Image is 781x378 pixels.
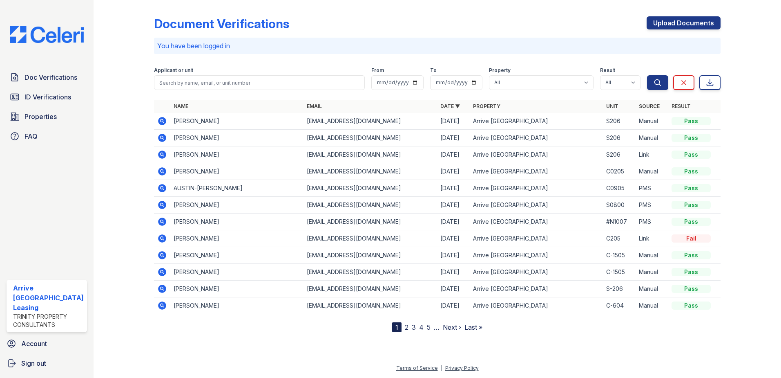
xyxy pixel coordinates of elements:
[672,151,711,159] div: Pass
[170,163,304,180] td: [PERSON_NAME]
[470,281,603,297] td: Arrive [GEOGRAPHIC_DATA]
[636,197,668,214] td: PMS
[672,301,711,310] div: Pass
[303,297,437,314] td: [EMAIL_ADDRESS][DOMAIN_NAME]
[470,247,603,264] td: Arrive [GEOGRAPHIC_DATA]
[603,113,636,130] td: S206
[470,197,603,214] td: Arrive [GEOGRAPHIC_DATA]
[154,67,193,74] label: Applicant or unit
[303,146,437,163] td: [EMAIL_ADDRESS][DOMAIN_NAME]
[639,103,660,109] a: Source
[470,230,603,247] td: Arrive [GEOGRAPHIC_DATA]
[174,103,188,109] a: Name
[672,251,711,259] div: Pass
[303,130,437,146] td: [EMAIL_ADDRESS][DOMAIN_NAME]
[470,297,603,314] td: Arrive [GEOGRAPHIC_DATA]
[170,180,304,197] td: AUSTIN-[PERSON_NAME]
[603,297,636,314] td: C-604
[437,113,470,130] td: [DATE]
[7,89,87,105] a: ID Verifications
[672,167,711,175] div: Pass
[445,365,479,371] a: Privacy Policy
[170,197,304,214] td: [PERSON_NAME]
[437,130,470,146] td: [DATE]
[636,297,668,314] td: Manual
[25,131,38,141] span: FAQ
[170,146,304,163] td: [PERSON_NAME]
[303,180,437,197] td: [EMAIL_ADDRESS][DOMAIN_NAME]
[470,146,603,163] td: Arrive [GEOGRAPHIC_DATA]
[437,230,470,247] td: [DATE]
[489,67,511,74] label: Property
[170,297,304,314] td: [PERSON_NAME]
[170,230,304,247] td: [PERSON_NAME]
[434,322,440,332] span: …
[154,16,289,31] div: Document Verifications
[470,214,603,230] td: Arrive [GEOGRAPHIC_DATA]
[427,323,431,331] a: 5
[170,113,304,130] td: [PERSON_NAME]
[3,26,90,43] img: CE_Logo_Blue-a8612792a0a2168367f1c8372b55b34899dd931a85d93a1a3d3e32e68fde9ad4.png
[672,218,711,226] div: Pass
[672,134,711,142] div: Pass
[437,146,470,163] td: [DATE]
[170,247,304,264] td: [PERSON_NAME]
[603,146,636,163] td: S206
[437,264,470,281] td: [DATE]
[672,268,711,276] div: Pass
[3,355,90,371] button: Sign out
[672,184,711,192] div: Pass
[672,201,711,209] div: Pass
[25,72,77,82] span: Doc Verifications
[603,247,636,264] td: C-1505
[600,67,615,74] label: Result
[437,214,470,230] td: [DATE]
[672,103,691,109] a: Result
[170,264,304,281] td: [PERSON_NAME]
[170,214,304,230] td: [PERSON_NAME]
[303,247,437,264] td: [EMAIL_ADDRESS][DOMAIN_NAME]
[603,180,636,197] td: C0905
[7,108,87,125] a: Properties
[636,214,668,230] td: PMS
[154,75,365,90] input: Search by name, email, or unit number
[437,197,470,214] td: [DATE]
[419,323,424,331] a: 4
[473,103,500,109] a: Property
[636,113,668,130] td: Manual
[13,313,84,329] div: Trinity Property Consultants
[21,339,47,349] span: Account
[470,163,603,180] td: Arrive [GEOGRAPHIC_DATA]
[303,163,437,180] td: [EMAIL_ADDRESS][DOMAIN_NAME]
[440,103,460,109] a: Date ▼
[170,130,304,146] td: [PERSON_NAME]
[636,264,668,281] td: Manual
[636,163,668,180] td: Manual
[303,264,437,281] td: [EMAIL_ADDRESS][DOMAIN_NAME]
[412,323,416,331] a: 3
[636,130,668,146] td: Manual
[636,180,668,197] td: PMS
[603,163,636,180] td: C0205
[371,67,384,74] label: From
[603,230,636,247] td: C205
[170,281,304,297] td: [PERSON_NAME]
[405,323,408,331] a: 2
[470,130,603,146] td: Arrive [GEOGRAPHIC_DATA]
[443,323,461,331] a: Next ›
[437,180,470,197] td: [DATE]
[3,335,90,352] a: Account
[636,281,668,297] td: Manual
[13,283,84,313] div: Arrive [GEOGRAPHIC_DATA] Leasing
[672,234,711,243] div: Fail
[303,197,437,214] td: [EMAIL_ADDRESS][DOMAIN_NAME]
[303,113,437,130] td: [EMAIL_ADDRESS][DOMAIN_NAME]
[603,281,636,297] td: S-206
[636,146,668,163] td: Link
[470,180,603,197] td: Arrive [GEOGRAPHIC_DATA]
[464,323,482,331] a: Last »
[672,117,711,125] div: Pass
[603,197,636,214] td: S0800
[303,281,437,297] td: [EMAIL_ADDRESS][DOMAIN_NAME]
[441,365,442,371] div: |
